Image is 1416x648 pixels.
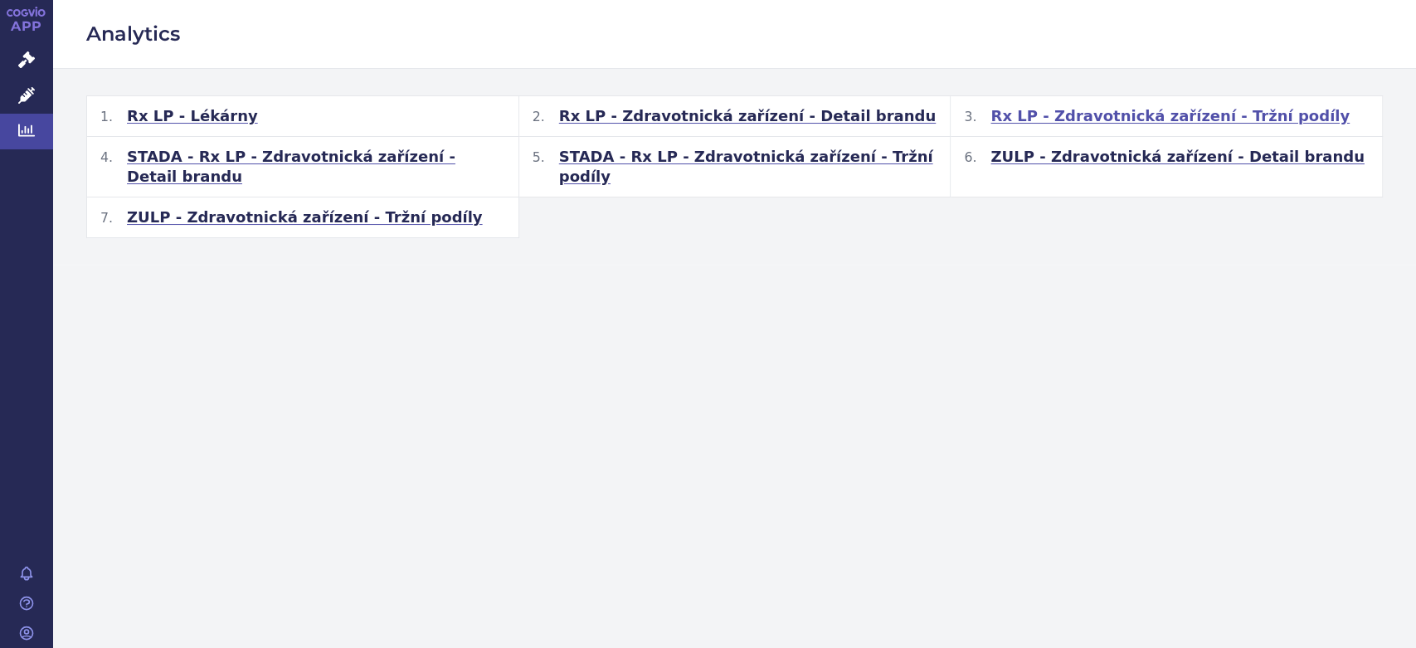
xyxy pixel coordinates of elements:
span: Rx LP - Zdravotnická zařízení - Tržní podíly [990,106,1350,126]
button: Rx LP - Lékárny [87,96,519,137]
span: ZULP - Zdravotnická zařízení - Detail brandu [990,147,1364,167]
span: ZULP - Zdravotnická zařízení - Tržní podíly [127,207,483,227]
button: STADA - Rx LP - Zdravotnická zařízení - Detail brandu [87,137,519,197]
span: STADA - Rx LP - Zdravotnická zařízení - Detail brandu [127,147,505,187]
button: STADA - Rx LP - Zdravotnická zařízení - Tržní podíly [519,137,951,197]
span: STADA - Rx LP - Zdravotnická zařízení - Tržní podíly [559,147,937,187]
span: Rx LP - Lékárny [127,106,258,126]
button: Rx LP - Zdravotnická zařízení - Detail brandu [519,96,951,137]
span: Rx LP - Zdravotnická zařízení - Detail brandu [559,106,936,126]
h2: Analytics [86,20,1383,48]
button: ZULP - Zdravotnická zařízení - Tržní podíly [87,197,519,238]
button: Rx LP - Zdravotnická zařízení - Tržní podíly [951,96,1383,137]
button: ZULP - Zdravotnická zařízení - Detail brandu [951,137,1383,197]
